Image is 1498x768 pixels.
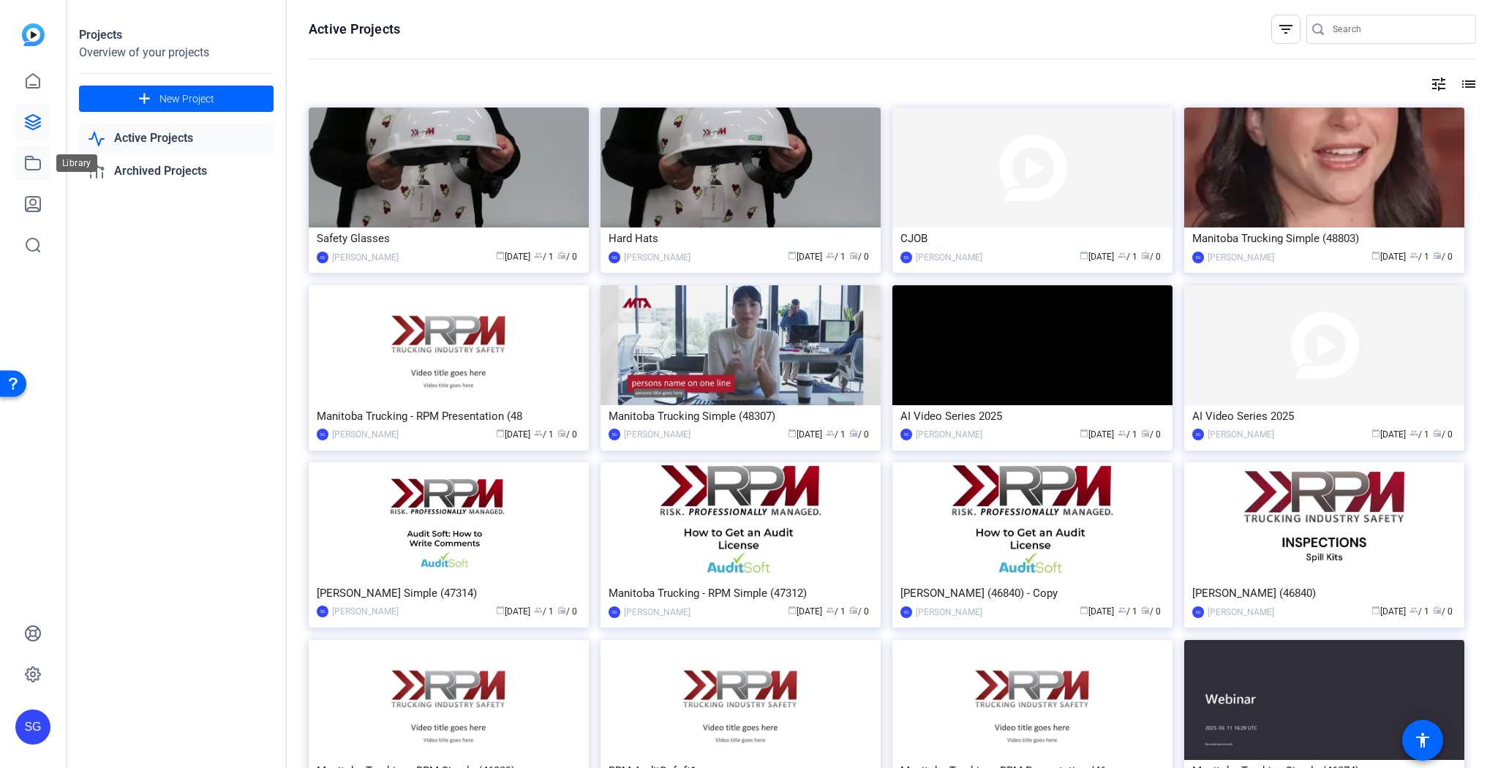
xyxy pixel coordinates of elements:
[826,606,846,617] span: / 1
[1141,251,1150,260] span: radio
[1208,605,1274,620] div: [PERSON_NAME]
[534,606,543,614] span: group
[788,429,797,437] span: calendar_today
[849,252,869,262] span: / 0
[317,252,328,263] div: SG
[826,252,846,262] span: / 1
[849,606,858,614] span: radio
[1208,250,1274,265] div: [PERSON_NAME]
[900,252,912,263] div: SG
[1080,252,1114,262] span: [DATE]
[624,250,690,265] div: [PERSON_NAME]
[900,405,1164,427] div: AI Video Series 2025
[1277,20,1295,38] mat-icon: filter_list
[916,427,982,442] div: [PERSON_NAME]
[609,582,873,604] div: Manitoba Trucking - RPM Simple (47312)
[557,606,577,617] span: / 0
[332,250,399,265] div: [PERSON_NAME]
[1433,429,1453,440] span: / 0
[609,405,873,427] div: Manitoba Trucking Simple (48307)
[317,606,328,617] div: SG
[534,606,554,617] span: / 1
[1371,606,1406,617] span: [DATE]
[135,90,154,108] mat-icon: add
[1080,429,1088,437] span: calendar_today
[1409,606,1418,614] span: group
[317,429,328,440] div: SG
[788,606,797,614] span: calendar_today
[534,251,543,260] span: group
[900,606,912,618] div: SG
[1208,427,1274,442] div: [PERSON_NAME]
[1192,429,1204,440] div: SG
[1433,606,1442,614] span: radio
[332,427,399,442] div: [PERSON_NAME]
[1141,606,1161,617] span: / 0
[900,227,1164,249] div: CJOB
[849,429,869,440] span: / 0
[1459,75,1476,93] mat-icon: list
[496,429,530,440] span: [DATE]
[1409,429,1429,440] span: / 1
[159,91,214,107] span: New Project
[1080,606,1088,614] span: calendar_today
[317,227,581,249] div: Safety Glasses
[900,429,912,440] div: SG
[309,20,400,38] h1: Active Projects
[1118,606,1126,614] span: group
[849,429,858,437] span: radio
[1192,252,1204,263] div: SG
[557,251,566,260] span: radio
[1433,252,1453,262] span: / 0
[557,606,566,614] span: radio
[1118,429,1126,437] span: group
[79,157,274,187] a: Archived Projects
[849,251,858,260] span: radio
[1080,429,1114,440] span: [DATE]
[496,429,505,437] span: calendar_today
[1333,20,1464,38] input: Search
[1409,429,1418,437] span: group
[788,251,797,260] span: calendar_today
[1192,227,1456,249] div: Manitoba Trucking Simple (48803)
[1409,606,1429,617] span: / 1
[788,252,822,262] span: [DATE]
[609,429,620,440] div: SG
[534,252,554,262] span: / 1
[1433,429,1442,437] span: radio
[1371,252,1406,262] span: [DATE]
[900,582,1164,604] div: [PERSON_NAME] (46840) - Copy
[15,709,50,745] div: SG
[1118,606,1137,617] span: / 1
[317,405,581,427] div: Manitoba Trucking - RPM Presentation (48
[1141,606,1150,614] span: radio
[1192,405,1456,427] div: AI Video Series 2025
[1371,251,1380,260] span: calendar_today
[332,604,399,619] div: [PERSON_NAME]
[557,429,577,440] span: / 0
[624,605,690,620] div: [PERSON_NAME]
[826,429,835,437] span: group
[1409,251,1418,260] span: group
[1080,251,1088,260] span: calendar_today
[826,251,835,260] span: group
[496,252,530,262] span: [DATE]
[79,86,274,112] button: New Project
[1141,429,1161,440] span: / 0
[79,26,274,44] div: Projects
[609,227,873,249] div: Hard Hats
[1433,251,1442,260] span: radio
[1080,606,1114,617] span: [DATE]
[1430,75,1448,93] mat-icon: tune
[1141,429,1150,437] span: radio
[1192,582,1456,604] div: [PERSON_NAME] (46840)
[624,427,690,442] div: [PERSON_NAME]
[317,582,581,604] div: [PERSON_NAME] Simple (47314)
[916,250,982,265] div: [PERSON_NAME]
[609,252,620,263] div: SG
[788,429,822,440] span: [DATE]
[1371,429,1380,437] span: calendar_today
[557,252,577,262] span: / 0
[557,429,566,437] span: radio
[56,154,97,172] div: Library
